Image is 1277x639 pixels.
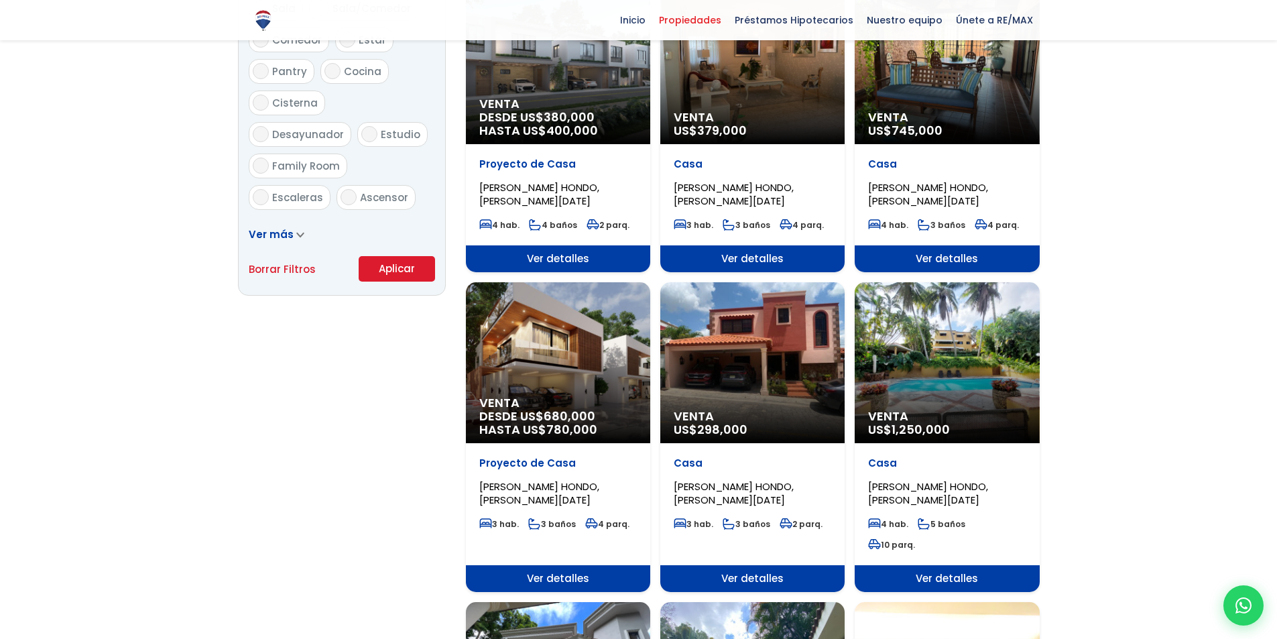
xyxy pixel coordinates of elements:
span: US$ [868,122,942,139]
span: Inicio [613,10,652,30]
span: Ver detalles [855,245,1039,272]
input: Cisterna [253,95,269,111]
span: 3 baños [723,219,770,231]
span: 4 baños [529,219,577,231]
input: Family Room [253,158,269,174]
span: Venta [674,410,831,423]
span: [PERSON_NAME] HONDO, [PERSON_NAME][DATE] [868,180,988,208]
input: Ascensor [341,189,357,205]
span: 1,250,000 [892,421,950,438]
a: Venta US$298,000 Casa [PERSON_NAME] HONDO, [PERSON_NAME][DATE] 3 hab. 3 baños 2 parq. Ver detalles [660,282,845,592]
span: Estudio [381,127,420,141]
input: Pantry [253,63,269,79]
span: 298,000 [697,421,747,438]
span: [PERSON_NAME] HONDO, [PERSON_NAME][DATE] [479,180,599,208]
span: Venta [674,111,831,124]
input: Escaleras [253,189,269,205]
span: 3 baños [918,219,965,231]
span: 5 baños [918,518,965,530]
span: Ver detalles [466,245,650,272]
span: Escaleras [272,190,323,205]
span: 3 baños [528,518,576,530]
span: US$ [674,421,747,438]
span: 680,000 [544,408,595,424]
span: 2 parq. [587,219,629,231]
span: 379,000 [697,122,747,139]
span: Venta [868,111,1026,124]
p: Casa [674,158,831,171]
span: 4 hab. [868,518,908,530]
span: Pantry [272,64,307,78]
span: Venta [479,396,637,410]
p: Casa [868,158,1026,171]
p: Casa [674,457,831,470]
a: Venta DESDE US$680,000 HASTA US$780,000 Proyecto de Casa [PERSON_NAME] HONDO, [PERSON_NAME][DATE]... [466,282,650,592]
span: Cisterna [272,96,318,110]
span: US$ [868,421,950,438]
span: Venta [868,410,1026,423]
span: Ver detalles [660,565,845,592]
span: [PERSON_NAME] HONDO, [PERSON_NAME][DATE] [674,479,794,507]
p: Proyecto de Casa [479,457,637,470]
span: [PERSON_NAME] HONDO, [PERSON_NAME][DATE] [868,479,988,507]
span: 400,000 [546,122,598,139]
span: 380,000 [544,109,595,125]
span: Ver detalles [855,565,1039,592]
button: Aplicar [359,256,435,282]
span: 10 parq. [868,539,915,550]
span: DESDE US$ [479,410,637,437]
span: [PERSON_NAME] HONDO, [PERSON_NAME][DATE] [479,479,599,507]
input: Cocina [324,63,341,79]
span: 3 hab. [479,518,519,530]
span: Nuestro equipo [860,10,949,30]
span: Desayunador [272,127,344,141]
span: 3 baños [723,518,770,530]
span: 2 parq. [780,518,823,530]
span: 780,000 [546,421,597,438]
span: Ascensor [360,190,408,205]
span: Propiedades [652,10,728,30]
p: Casa [868,457,1026,470]
a: Borrar Filtros [249,261,316,278]
span: 4 parq. [975,219,1019,231]
span: DESDE US$ [479,111,637,137]
span: 4 parq. [780,219,824,231]
a: Venta US$1,250,000 Casa [PERSON_NAME] HONDO, [PERSON_NAME][DATE] 4 hab. 5 baños 10 parq. Ver deta... [855,282,1039,592]
span: 3 hab. [674,219,713,231]
a: Ver más [249,227,304,241]
span: Ver más [249,227,294,241]
span: [PERSON_NAME] HONDO, [PERSON_NAME][DATE] [674,180,794,208]
span: Ver detalles [660,245,845,272]
img: Logo de REMAX [251,9,275,32]
span: Ver detalles [466,565,650,592]
input: Desayunador [253,126,269,142]
span: Venta [479,97,637,111]
span: HASTA US$ [479,423,637,437]
input: Estudio [361,126,377,142]
span: 745,000 [892,122,942,139]
span: Family Room [272,159,340,173]
span: Cocina [344,64,381,78]
span: 4 parq. [585,518,629,530]
span: Únete a RE/MAX [949,10,1040,30]
span: 3 hab. [674,518,713,530]
span: 4 hab. [868,219,908,231]
span: Préstamos Hipotecarios [728,10,860,30]
span: HASTA US$ [479,124,637,137]
span: US$ [674,122,747,139]
span: 4 hab. [479,219,520,231]
p: Proyecto de Casa [479,158,637,171]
